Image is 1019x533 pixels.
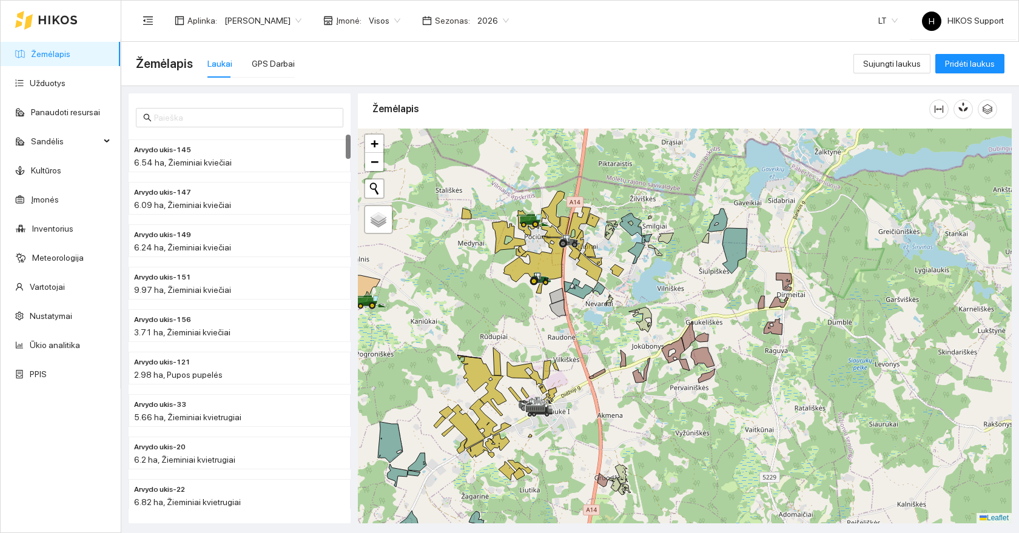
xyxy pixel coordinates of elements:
[365,153,383,171] a: Zoom out
[422,16,432,25] span: calendar
[336,14,362,27] span: Įmonė :
[371,136,378,151] span: +
[853,54,930,73] button: Sujungti laukus
[935,54,1004,73] button: Pridėti laukus
[134,412,241,422] span: 5.66 ha, Žieminiai kvietrugiai
[134,441,186,453] span: Arvydo ukis-20
[929,99,949,119] button: column-width
[134,327,230,337] span: 3.71 ha, Žieminiai kviečiai
[980,514,1009,522] a: Leaflet
[134,357,190,368] span: Arvydo ukis-121
[136,8,160,33] button: menu-fold
[945,57,995,70] span: Pridėti laukus
[143,113,152,122] span: search
[935,59,1004,69] a: Pridėti laukus
[134,229,191,241] span: Arvydo ukis-149
[371,154,378,169] span: −
[134,187,191,198] span: Arvydo ukis-147
[134,243,231,252] span: 6.24 ha, Žieminiai kviečiai
[252,57,295,70] div: GPS Darbai
[187,14,217,27] span: Aplinka :
[30,369,47,379] a: PPIS
[30,311,72,321] a: Nustatymai
[30,282,65,292] a: Vartotojai
[930,104,948,114] span: column-width
[853,59,930,69] a: Sujungti laukus
[134,158,232,167] span: 6.54 ha, Žieminiai kviečiai
[134,200,231,210] span: 6.09 ha, Žieminiai kviečiai
[369,12,400,30] span: Visos
[30,340,80,350] a: Ūkio analitika
[435,14,470,27] span: Sezonas :
[134,285,231,295] span: 9.97 ha, Žieminiai kviečiai
[134,497,241,507] span: 6.82 ha, Žieminiai kvietrugiai
[365,135,383,153] a: Zoom in
[134,314,191,326] span: Arvydo ukis-156
[154,111,336,124] input: Paieška
[134,399,186,411] span: Arvydo ukis-33
[134,370,223,380] span: 2.98 ha, Pupos pupelės
[323,16,333,25] span: shop
[878,12,898,30] span: LT
[31,49,70,59] a: Žemėlapis
[32,253,84,263] a: Meteorologija
[372,92,929,126] div: Žemėlapis
[31,166,61,175] a: Kultūros
[134,144,191,156] span: Arvydo ukis-145
[922,16,1004,25] span: HIKOS Support
[30,78,66,88] a: Užduotys
[207,57,232,70] div: Laukai
[365,206,392,233] a: Layers
[224,12,301,30] span: Arvydas Paukštys
[134,484,185,495] span: Arvydo ukis-22
[31,129,100,153] span: Sandėlis
[31,107,100,117] a: Panaudoti resursai
[32,224,73,233] a: Inventorius
[365,179,383,198] button: Initiate a new search
[175,16,184,25] span: layout
[863,57,921,70] span: Sujungti laukus
[134,272,191,283] span: Arvydo ukis-151
[136,54,193,73] span: Žemėlapis
[477,12,509,30] span: 2026
[31,195,59,204] a: Įmonės
[929,12,935,31] span: H
[143,15,153,26] span: menu-fold
[134,455,235,464] span: 6.2 ha, Žieminiai kvietrugiai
